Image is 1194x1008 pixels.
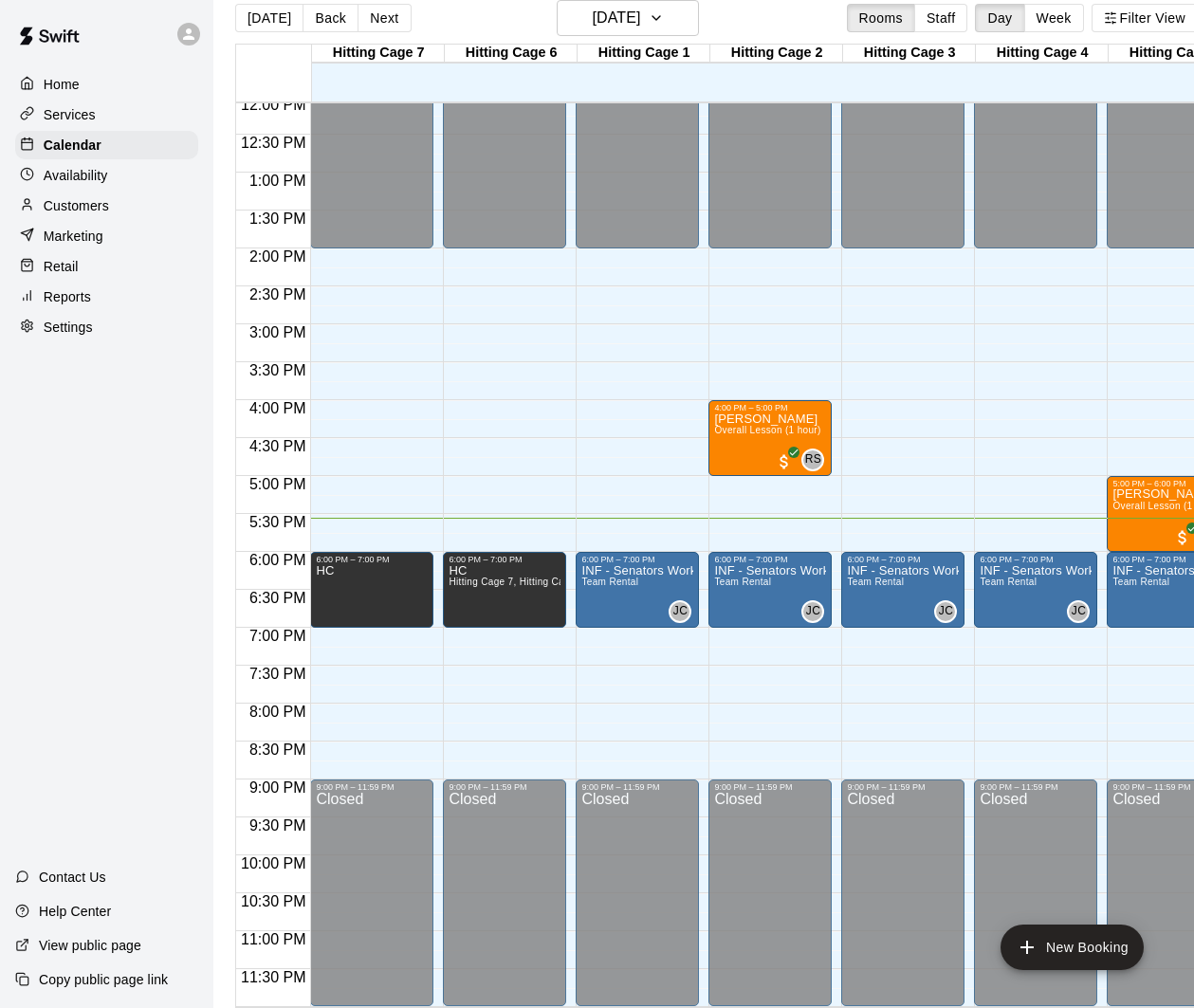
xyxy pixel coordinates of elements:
a: Marketing [15,222,198,250]
div: 9:00 PM – 11:59 PM: Closed [974,779,1097,1006]
span: Team Rental [581,577,638,587]
div: Hitting Cage 4 [976,45,1109,63]
p: Contact Us [39,868,106,887]
span: Team Rental [847,577,904,587]
div: 9:00 PM – 11:59 PM [714,782,826,792]
span: Jaiden Cioffi [942,600,957,623]
div: 6:00 PM – 7:00 PM: INF - Senators Workouts [841,552,964,628]
div: 9:00 PM – 11:59 PM [847,782,959,792]
div: 9:00 PM – 11:59 PM [581,782,693,792]
div: Hitting Cage 7 [312,45,445,63]
button: Staff [914,4,968,32]
span: 11:30 PM [236,969,310,985]
div: Jaiden Cioffi [801,600,824,623]
div: 6:00 PM – 7:00 PM: INF - Senators Workouts [576,552,699,628]
span: Team Rental [714,577,771,587]
div: 9:00 PM – 11:59 PM: Closed [708,779,832,1006]
span: Ryan Schubert [809,449,824,471]
a: Home [15,70,198,99]
span: 8:30 PM [245,742,311,758]
span: Jaiden Cioffi [1075,600,1090,623]
a: Settings [15,313,198,341]
span: 11:00 PM [236,931,310,947]
div: 9:00 PM – 11:59 PM: Closed [841,779,964,1006]
button: [DATE] [235,4,303,32]
button: add [1001,925,1144,970]
div: 6:00 PM – 7:00 PM [714,555,826,564]
span: 6:30 PM [245,590,311,606]
span: All customers have paid [775,452,794,471]
span: JC [939,602,953,621]
div: Customers [15,192,198,220]
div: 6:00 PM – 7:00 PM [980,555,1092,564]
span: 12:00 PM [236,97,310,113]
span: JC [673,602,688,621]
div: Jaiden Cioffi [669,600,691,623]
a: Retail [15,252,198,281]
button: Next [358,4,411,32]
div: Hitting Cage 3 [843,45,976,63]
span: 5:30 PM [245,514,311,530]
span: Jaiden Cioffi [809,600,824,623]
p: Help Center [39,902,111,921]
span: 9:30 PM [245,817,311,834]
a: Calendar [15,131,198,159]
div: 6:00 PM – 7:00 PM: INF - Senators Workouts [708,552,832,628]
button: Rooms [847,4,915,32]
span: RS [805,450,821,469]
p: Copy public page link [39,970,168,989]
div: Hitting Cage 2 [710,45,843,63]
span: Jaiden Cioffi [676,600,691,623]
p: View public page [39,936,141,955]
div: 6:00 PM – 7:00 PM: HC [310,552,433,628]
p: Reports [44,287,91,306]
div: Services [15,101,198,129]
span: 7:30 PM [245,666,311,682]
span: 9:00 PM [245,779,311,796]
span: 7:00 PM [245,628,311,644]
p: Availability [44,166,108,185]
div: 9:00 PM – 11:59 PM [449,782,560,792]
p: Marketing [44,227,103,246]
span: 1:30 PM [245,211,311,227]
span: 3:00 PM [245,324,311,340]
p: Home [44,75,80,94]
span: 6:00 PM [245,552,311,568]
div: Hitting Cage 1 [578,45,710,63]
span: 2:00 PM [245,248,311,265]
span: 8:00 PM [245,704,311,720]
span: 4:30 PM [245,438,311,454]
span: Team Rental [1112,577,1169,587]
p: Retail [44,257,79,276]
div: 6:00 PM – 7:00 PM [581,555,693,564]
span: JC [1072,602,1086,621]
span: Hitting Cage 7, Hitting Cage 6 [449,577,583,587]
div: 9:00 PM – 11:59 PM: Closed [310,779,433,1006]
div: Jaiden Cioffi [1067,600,1090,623]
div: Hitting Cage 6 [445,45,578,63]
p: Customers [44,196,109,215]
span: 2:30 PM [245,286,311,302]
div: 6:00 PM – 7:00 PM [449,555,560,564]
button: Back [303,4,358,32]
p: Services [44,105,96,124]
div: 9:00 PM – 11:59 PM: Closed [576,779,699,1006]
a: Reports [15,283,198,311]
div: 6:00 PM – 7:00 PM [316,555,428,564]
button: Day [975,4,1024,32]
div: 6:00 PM – 7:00 PM: INF - Senators Workouts [974,552,1097,628]
span: 12:30 PM [236,135,310,151]
p: Calendar [44,136,101,155]
span: All customers have paid [1173,528,1192,547]
h6: [DATE] [592,5,640,31]
span: Team Rental [980,577,1037,587]
div: 6:00 PM – 7:00 PM [847,555,959,564]
div: 9:00 PM – 11:59 PM: Closed [443,779,566,1006]
p: Settings [44,318,93,337]
span: 5:00 PM [245,476,311,492]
